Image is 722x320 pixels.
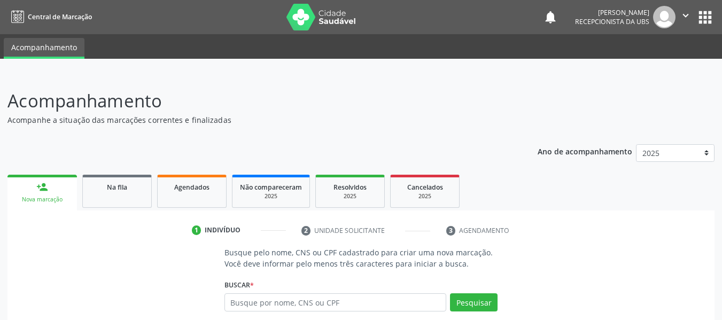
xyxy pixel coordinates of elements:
[538,144,632,158] p: Ano de acompanhamento
[224,247,498,269] p: Busque pelo nome, CNS ou CPF cadastrado para criar uma nova marcação. Você deve informar pelo men...
[4,38,84,59] a: Acompanhamento
[36,181,48,193] div: person_add
[676,6,696,28] button: 
[28,12,92,21] span: Central de Marcação
[15,196,69,204] div: Nova marcação
[224,277,254,293] label: Buscar
[323,192,377,200] div: 2025
[7,88,502,114] p: Acompanhamento
[7,8,92,26] a: Central de Marcação
[696,8,715,27] button: apps
[407,183,443,192] span: Cancelados
[7,114,502,126] p: Acompanhe a situação das marcações correntes e finalizadas
[224,293,447,311] input: Busque por nome, CNS ou CPF
[192,225,201,235] div: 1
[107,183,127,192] span: Na fila
[333,183,367,192] span: Resolvidos
[174,183,209,192] span: Agendados
[543,10,558,25] button: notifications
[240,192,302,200] div: 2025
[205,225,240,235] div: Indivíduo
[240,183,302,192] span: Não compareceram
[575,17,649,26] span: Recepcionista da UBS
[575,8,649,17] div: [PERSON_NAME]
[680,10,692,21] i: 
[450,293,498,311] button: Pesquisar
[653,6,676,28] img: img
[398,192,452,200] div: 2025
